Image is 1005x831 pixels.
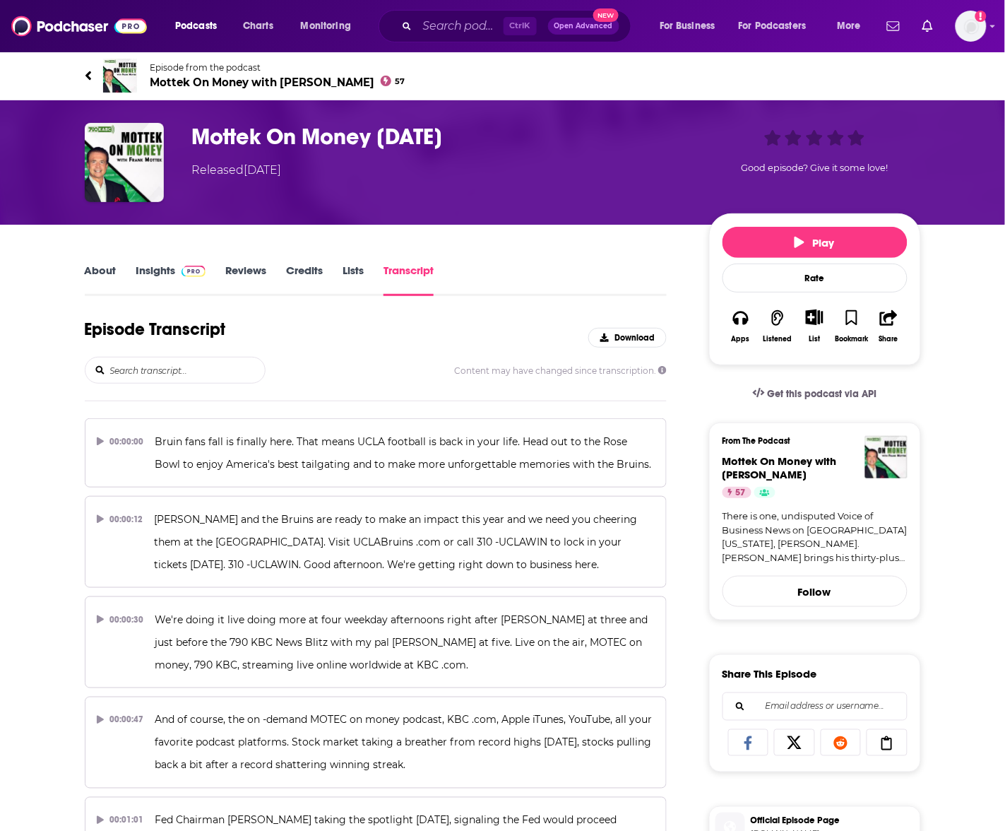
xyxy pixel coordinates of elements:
[454,365,667,376] span: Content may have changed since transcription.
[800,310,829,325] button: Show More Button
[730,15,827,37] button: open menu
[154,513,640,571] span: [PERSON_NAME] and the Bruins are ready to make an impact this year and we need you cheering them ...
[742,377,888,411] a: Get this podcast via API
[504,17,537,35] span: Ctrl K
[155,613,650,671] span: We're doing it live doing more at four weekday afternoons right after [PERSON_NAME] at three and ...
[835,335,868,343] div: Bookmark
[182,266,206,277] img: Podchaser Pro
[975,11,987,22] svg: Add a profile image
[722,509,908,565] a: There is one, undisputed Voice of Business News on [GEOGRAPHIC_DATA][US_STATE], [PERSON_NAME]. [P...
[879,335,898,343] div: Share
[742,163,888,173] span: Good episode? Give it some love!
[155,714,655,772] span: And of course, the on -demand MOTEC on money podcast, KBC .com, Apple iTunes, YouTube, all your f...
[751,815,915,827] span: Official Episode Page
[956,11,987,42] img: User Profile
[867,729,908,756] a: Copy Link
[837,16,861,36] span: More
[343,264,364,296] a: Lists
[165,15,235,37] button: open menu
[736,486,746,500] span: 57
[870,300,907,352] button: Share
[192,123,686,151] h3: Mottek On Money 09-23-25
[827,15,879,37] button: open menu
[833,300,870,352] button: Bookmark
[614,333,655,343] span: Download
[759,300,796,352] button: Listened
[225,264,266,296] a: Reviews
[103,59,137,93] img: Mottek On Money with Frank Mottek
[192,162,282,179] div: Released [DATE]
[722,436,896,446] h3: From The Podcast
[722,454,837,481] span: Mottek On Money with [PERSON_NAME]
[136,264,206,296] a: InsightsPodchaser Pro
[11,13,147,40] img: Podchaser - Follow, Share and Rate Podcasts
[809,334,821,343] div: List
[85,596,667,688] button: 00:00:30We're doing it live doing more at four weekday afternoons right after [PERSON_NAME] at th...
[722,454,837,481] a: Mottek On Money with Frank Mottek
[722,227,908,258] button: Play
[417,15,504,37] input: Search podcasts, credits, & more...
[175,16,217,36] span: Podcasts
[660,16,715,36] span: For Business
[774,729,815,756] a: Share on X/Twitter
[722,692,908,721] div: Search followers
[593,8,619,22] span: New
[85,697,667,789] button: 00:00:47And of course, the on -demand MOTEC on money podcast, KBC .com, Apple iTunes, YouTube, al...
[291,15,369,37] button: open menu
[722,576,908,607] button: Follow
[234,15,282,37] a: Charts
[917,14,939,38] a: Show notifications dropdown
[722,487,751,498] a: 57
[796,300,833,352] div: Show More ButtonList
[97,709,144,731] div: 00:00:47
[956,11,987,42] button: Show profile menu
[821,729,862,756] a: Share on Reddit
[548,18,619,35] button: Open AdvancedNew
[97,430,144,453] div: 00:00:00
[881,14,905,38] a: Show notifications dropdown
[85,418,667,488] button: 00:00:00Bruin fans fall is finally here. That means UCLA football is back in your life. Head out ...
[155,435,651,471] span: Bruin fans fall is finally here. That means UCLA football is back in your life. Head out to the R...
[85,496,667,588] button: 00:00:12[PERSON_NAME] and the Bruins are ready to make an impact this year and we need you cheeri...
[735,693,896,720] input: Email address or username...
[554,23,613,30] span: Open Advanced
[795,236,835,249] span: Play
[722,264,908,293] div: Rate
[97,608,144,631] div: 00:00:30
[763,335,792,343] div: Listened
[392,10,645,42] div: Search podcasts, credits, & more...
[650,15,733,37] button: open menu
[97,508,143,531] div: 00:00:12
[150,62,405,73] span: Episode from the podcast
[722,668,817,681] h3: Share This Episode
[109,358,265,383] input: Search transcript...
[767,388,876,400] span: Get this podcast via API
[588,328,667,348] button: Download
[286,264,323,296] a: Credits
[301,16,351,36] span: Monitoring
[732,335,750,343] div: Apps
[383,264,434,296] a: Transcript
[85,319,226,340] h1: Episode Transcript
[956,11,987,42] span: Logged in as angelahattar
[85,59,921,93] a: Mottek On Money with Frank MottekEpisode from the podcastMottek On Money with [PERSON_NAME]57
[150,76,405,89] span: Mottek On Money with [PERSON_NAME]
[85,123,164,202] img: Mottek On Money 09-23-25
[395,78,405,85] span: 57
[739,16,807,36] span: For Podcasters
[865,436,908,478] img: Mottek On Money with Frank Mottek
[728,729,769,756] a: Share on Facebook
[243,16,273,36] span: Charts
[722,300,759,352] button: Apps
[85,264,117,296] a: About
